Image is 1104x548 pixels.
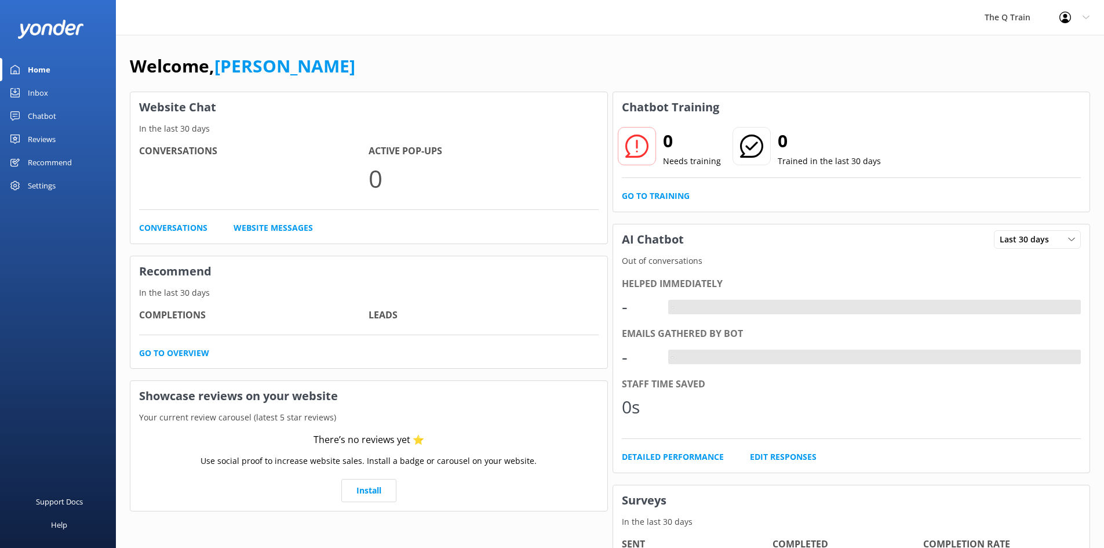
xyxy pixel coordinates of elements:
[139,308,369,323] h4: Completions
[622,393,657,421] div: 0s
[314,433,424,448] div: There’s no reviews yet ⭐
[214,54,355,78] a: [PERSON_NAME]
[1000,233,1056,246] span: Last 30 days
[622,293,657,321] div: -
[613,224,693,255] h3: AI Chatbot
[130,256,607,286] h3: Recommend
[28,58,50,81] div: Home
[139,144,369,159] h4: Conversations
[341,479,396,502] a: Install
[17,20,84,39] img: yonder-white-logo.png
[622,343,657,371] div: -
[778,155,881,168] p: Trained in the last 30 days
[130,122,607,135] p: In the last 30 days
[622,190,690,202] a: Go to Training
[613,255,1090,267] p: Out of conversations
[613,485,1090,516] h3: Surveys
[778,127,881,155] h2: 0
[51,513,67,536] div: Help
[130,286,607,299] p: In the last 30 days
[28,81,48,104] div: Inbox
[613,516,1090,528] p: In the last 30 days
[622,451,724,463] a: Detailed Performance
[234,222,313,234] a: Website Messages
[130,381,607,411] h3: Showcase reviews on your website
[201,455,537,467] p: Use social proof to increase website sales. Install a badge or carousel on your website.
[668,350,677,365] div: -
[139,222,207,234] a: Conversations
[663,155,721,168] p: Needs training
[622,277,1081,292] div: Helped immediately
[750,451,817,463] a: Edit Responses
[622,377,1081,392] div: Staff time saved
[139,347,209,360] a: Go to overview
[668,300,677,315] div: -
[130,52,355,80] h1: Welcome,
[622,326,1081,342] div: Emails gathered by bot
[130,411,607,424] p: Your current review carousel (latest 5 star reviews)
[28,151,72,174] div: Recommend
[130,92,607,122] h3: Website Chat
[36,490,83,513] div: Support Docs
[613,92,728,122] h3: Chatbot Training
[28,104,56,128] div: Chatbot
[28,128,56,151] div: Reviews
[369,144,598,159] h4: Active Pop-ups
[663,127,721,155] h2: 0
[28,174,56,197] div: Settings
[369,308,598,323] h4: Leads
[369,159,598,198] p: 0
